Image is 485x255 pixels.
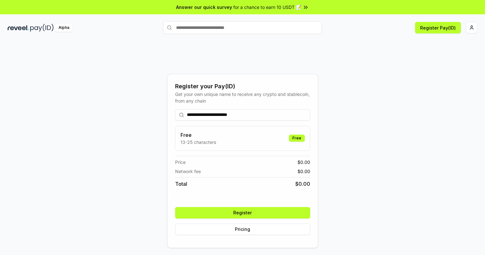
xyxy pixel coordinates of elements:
[297,168,310,175] span: $ 0.00
[175,82,310,91] div: Register your Pay(ID)
[175,91,310,104] div: Get your own unique name to receive any crypto and stablecoin, from any chain
[233,4,301,10] span: for a chance to earn 10 USDT 📝
[181,139,216,145] p: 13-25 characters
[175,159,186,165] span: Price
[176,4,232,10] span: Answer our quick survey
[289,135,305,142] div: Free
[30,24,54,32] img: pay_id
[175,207,310,218] button: Register
[415,22,461,33] button: Register Pay(ID)
[297,159,310,165] span: $ 0.00
[8,24,29,32] img: reveel_dark
[181,131,216,139] h3: Free
[175,180,187,188] span: Total
[55,24,73,32] div: Alpha
[175,168,201,175] span: Network fee
[175,224,310,235] button: Pricing
[295,180,310,188] span: $ 0.00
